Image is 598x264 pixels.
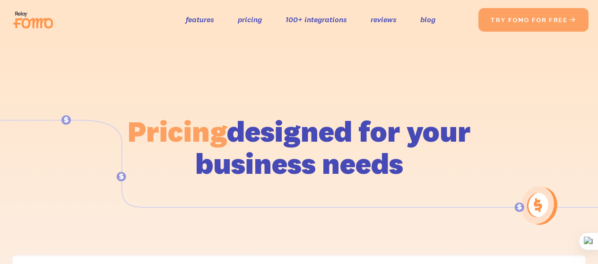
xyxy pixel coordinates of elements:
[371,13,397,26] a: reviews
[127,115,471,179] h1: designed for your business needs
[128,113,227,149] span: Pricing
[569,16,577,24] span: 
[286,13,347,26] a: 100+ integrations
[420,13,435,26] a: blog
[478,8,589,32] a: try fomo for free
[186,13,214,26] a: features
[238,13,262,26] a: pricing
